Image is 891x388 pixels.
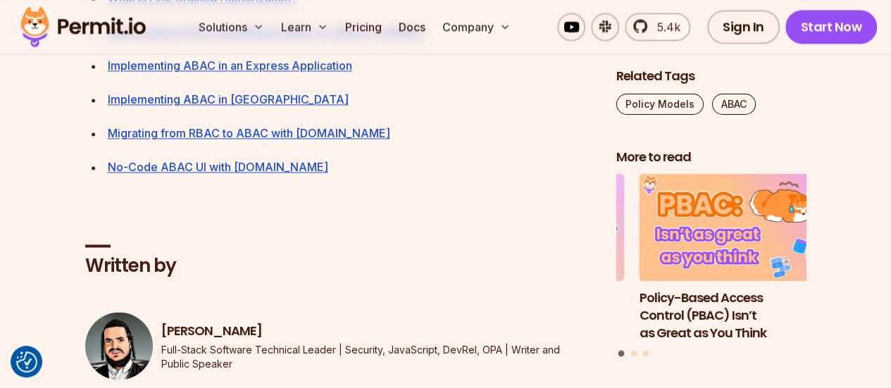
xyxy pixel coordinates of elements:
[640,175,830,342] li: 1 of 3
[108,126,390,140] a: Migrating from RBAC to ABAC with [DOMAIN_NAME]
[616,94,704,115] a: Policy Models
[625,13,690,41] a: 5.4k
[16,351,37,373] button: Consent Preferences
[14,3,152,51] img: Permit logo
[193,13,270,41] button: Solutions
[616,68,806,85] h2: Related Tags
[275,13,334,41] button: Learn
[435,175,625,282] img: Django Authorization: An Implementation Guide
[640,289,830,342] h3: Policy-Based Access Control (PBAC) Isn’t as Great as You Think
[85,253,594,278] h2: Written by
[161,322,594,339] h3: [PERSON_NAME]
[16,351,37,373] img: Revisit consent button
[393,13,431,41] a: Docs
[649,18,680,35] span: 5.4k
[618,351,625,357] button: Go to slide 1
[640,175,830,282] img: Policy-Based Access Control (PBAC) Isn’t as Great as You Think
[707,10,780,44] a: Sign In
[435,175,625,342] li: 3 of 3
[616,149,806,166] h2: More to read
[108,92,349,106] a: Implementing ABAC in [GEOGRAPHIC_DATA]
[435,289,625,325] h3: Django Authorization: An Implementation Guide
[643,351,649,356] button: Go to slide 3
[108,160,328,174] a: No-Code ABAC UI with [DOMAIN_NAME]
[339,13,387,41] a: Pricing
[108,58,352,73] a: Implementing ABAC in an Express Application
[85,312,153,380] img: Gabriel L. Manor
[631,351,637,356] button: Go to slide 2
[616,175,806,359] div: Posts
[712,94,756,115] a: ABAC
[640,175,830,342] a: Policy-Based Access Control (PBAC) Isn’t as Great as You ThinkPolicy-Based Access Control (PBAC) ...
[161,342,594,370] p: Full-Stack Software Technical Leader | Security, JavaScript, DevRel, OPA | Writer and Public Speaker
[437,13,516,41] button: Company
[785,10,878,44] a: Start Now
